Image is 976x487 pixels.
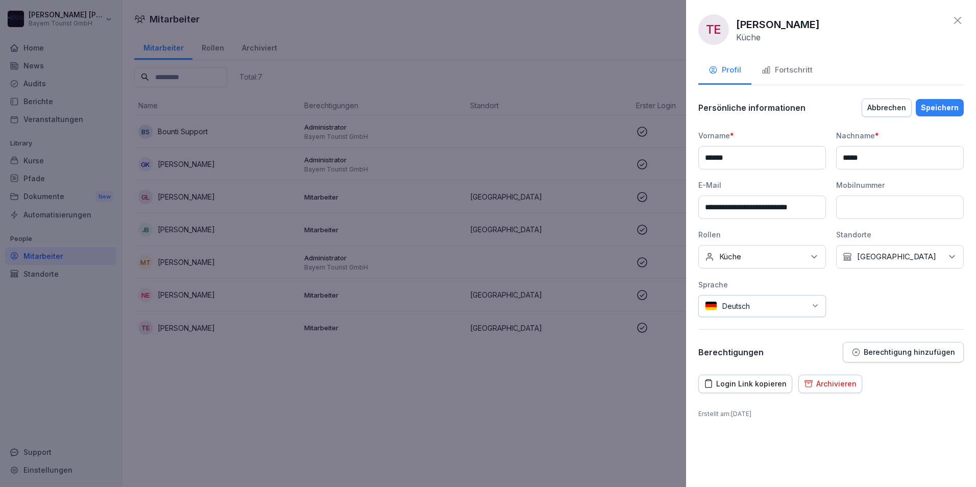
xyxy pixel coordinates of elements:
[921,102,959,113] div: Speichern
[698,229,826,240] div: Rollen
[798,375,862,393] button: Archivieren
[698,103,806,113] p: Persönliche informationen
[836,229,964,240] div: Standorte
[736,17,820,32] p: [PERSON_NAME]
[698,14,729,45] div: TE
[698,279,826,290] div: Sprache
[836,130,964,141] div: Nachname
[704,378,787,389] div: Login Link kopieren
[698,347,764,357] p: Berechtigungen
[698,409,964,419] p: Erstellt am : [DATE]
[705,301,717,311] img: de.svg
[857,252,936,262] p: [GEOGRAPHIC_DATA]
[698,295,826,317] div: Deutsch
[751,57,823,85] button: Fortschritt
[736,32,761,42] p: Küche
[698,375,792,393] button: Login Link kopieren
[864,348,955,356] p: Berechtigung hinzufügen
[709,64,741,76] div: Profil
[698,180,826,190] div: E-Mail
[867,102,906,113] div: Abbrechen
[804,378,857,389] div: Archivieren
[862,99,912,117] button: Abbrechen
[836,180,964,190] div: Mobilnummer
[719,252,741,262] p: Küche
[698,130,826,141] div: Vorname
[698,57,751,85] button: Profil
[916,99,964,116] button: Speichern
[762,64,813,76] div: Fortschritt
[843,342,964,362] button: Berechtigung hinzufügen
